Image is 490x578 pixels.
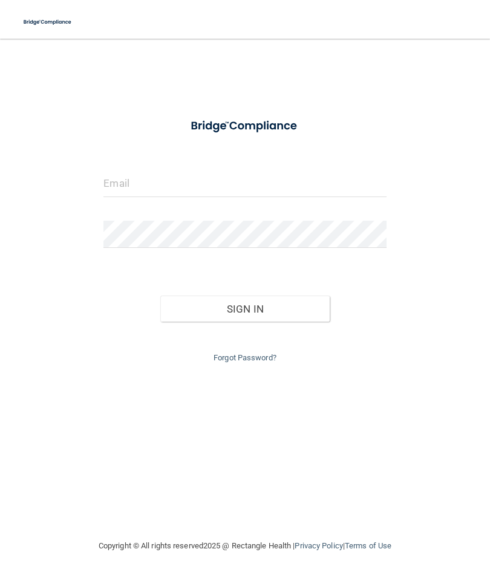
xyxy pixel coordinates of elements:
img: bridge_compliance_login_screen.278c3ca4.svg [18,10,77,34]
a: Forgot Password? [214,353,276,362]
a: Terms of Use [345,541,391,550]
button: Sign In [160,296,330,322]
div: Copyright © All rights reserved 2025 @ Rectangle Health | | [24,527,466,565]
input: Email [103,170,386,197]
img: bridge_compliance_login_screen.278c3ca4.svg [179,111,312,141]
a: Privacy Policy [295,541,342,550]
